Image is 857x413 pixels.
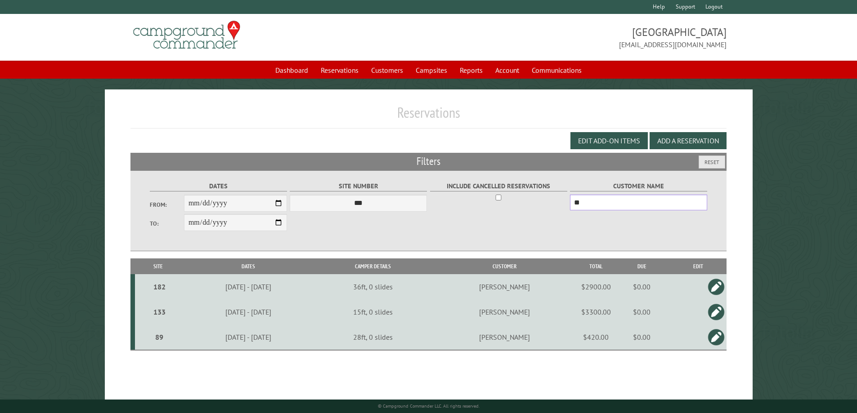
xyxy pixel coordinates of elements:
a: Customers [366,62,408,79]
td: [PERSON_NAME] [431,324,578,350]
a: Reports [454,62,488,79]
th: Camper Details [315,258,431,274]
label: From: [150,200,184,209]
th: Customer [431,258,578,274]
h2: Filters [130,153,727,170]
td: 28ft, 0 slides [315,324,431,350]
label: Site Number [290,181,427,191]
div: 182 [139,282,180,291]
td: $420.00 [578,324,614,350]
div: [DATE] - [DATE] [183,333,314,342]
td: 15ft, 0 slides [315,299,431,324]
img: Campground Commander [130,18,243,53]
button: Edit Add-on Items [570,132,648,149]
td: $3300.00 [578,299,614,324]
div: [DATE] - [DATE] [183,307,314,316]
td: $2900.00 [578,274,614,299]
label: Dates [150,181,287,191]
div: [DATE] - [DATE] [183,282,314,291]
th: Edit [670,258,727,274]
a: Account [490,62,525,79]
th: Site [135,258,182,274]
th: Total [578,258,614,274]
label: Customer Name [570,181,707,191]
small: © Campground Commander LLC. All rights reserved. [378,403,480,409]
a: Communications [526,62,587,79]
a: Dashboard [270,62,314,79]
td: $0.00 [614,274,670,299]
td: $0.00 [614,324,670,350]
h1: Reservations [130,104,727,129]
label: Include Cancelled Reservations [430,181,567,191]
td: 36ft, 0 slides [315,274,431,299]
td: [PERSON_NAME] [431,299,578,324]
th: Dates [182,258,315,274]
button: Reset [699,155,725,169]
a: Reservations [315,62,364,79]
label: To: [150,219,184,228]
div: 133 [139,307,180,316]
td: [PERSON_NAME] [431,274,578,299]
button: Add a Reservation [650,132,727,149]
div: 89 [139,333,180,342]
th: Due [614,258,670,274]
td: $0.00 [614,299,670,324]
span: [GEOGRAPHIC_DATA] [EMAIL_ADDRESS][DOMAIN_NAME] [429,25,727,50]
a: Campsites [410,62,453,79]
